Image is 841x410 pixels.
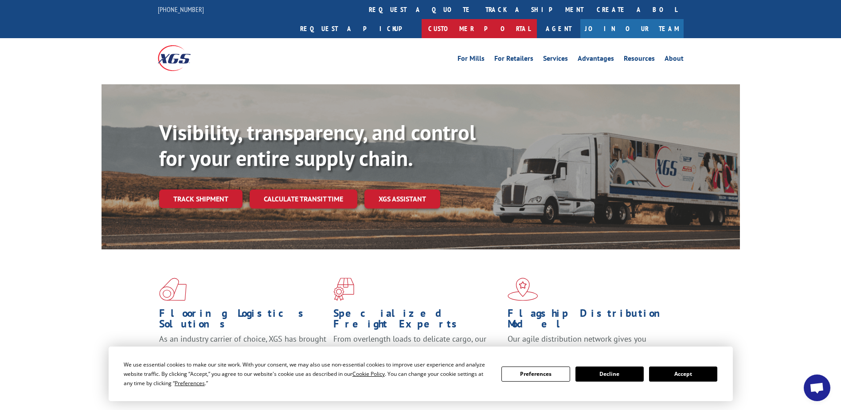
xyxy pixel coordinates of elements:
[124,360,491,388] div: We use essential cookies to make our site work. With your consent, we may also use non-essential ...
[508,278,538,301] img: xgs-icon-flagship-distribution-model-red
[158,5,204,14] a: [PHONE_NUMBER]
[159,308,327,334] h1: Flooring Logistics Solutions
[649,367,717,382] button: Accept
[333,308,501,334] h1: Specialized Freight Experts
[159,118,476,172] b: Visibility, transparency, and control for your entire supply chain.
[624,55,655,65] a: Resources
[494,55,533,65] a: For Retailers
[501,367,570,382] button: Preferences
[543,55,568,65] a: Services
[159,189,243,208] a: Track shipment
[508,334,671,355] span: Our agile distribution network gives you nationwide inventory management on demand.
[804,375,830,401] div: Open chat
[364,189,440,209] a: XGS ASSISTANT
[422,19,537,38] a: Customer Portal
[159,278,187,301] img: xgs-icon-total-supply-chain-intelligence-red
[537,19,580,38] a: Agent
[333,334,501,373] p: From overlength loads to delicate cargo, our experienced staff knows the best way to move your fr...
[175,379,205,387] span: Preferences
[575,367,644,382] button: Decline
[333,278,354,301] img: xgs-icon-focused-on-flooring-red
[665,55,684,65] a: About
[250,189,357,209] a: Calculate transit time
[352,370,385,378] span: Cookie Policy
[293,19,422,38] a: Request a pickup
[508,308,675,334] h1: Flagship Distribution Model
[109,347,733,401] div: Cookie Consent Prompt
[159,334,326,365] span: As an industry carrier of choice, XGS has brought innovation and dedication to flooring logistics...
[578,55,614,65] a: Advantages
[580,19,684,38] a: Join Our Team
[458,55,485,65] a: For Mills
